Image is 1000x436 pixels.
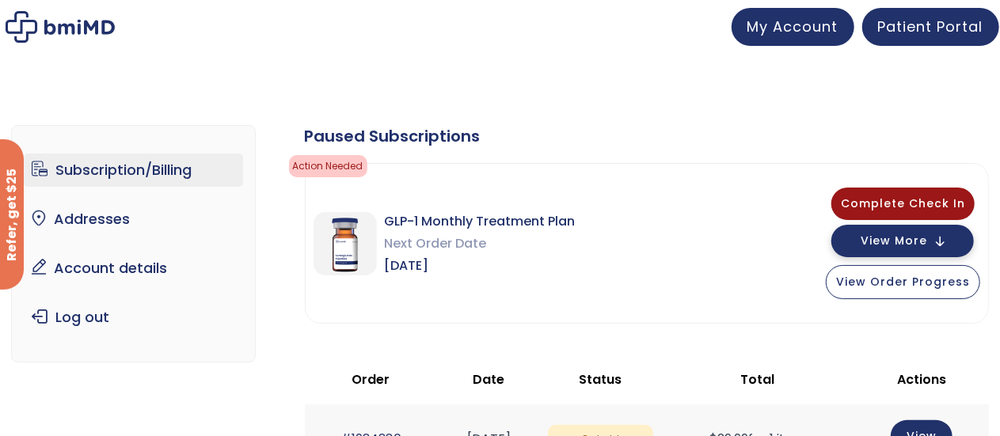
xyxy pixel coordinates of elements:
span: View More [861,236,927,246]
a: Log out [24,301,243,334]
div: Paused Subscriptions [305,125,989,147]
img: GLP-1 Monthly Treatment Plan [314,212,377,275]
button: View Order Progress [826,265,980,299]
a: Addresses [24,203,243,236]
span: Action Needed [289,155,367,177]
span: My Account [747,17,838,36]
span: [DATE] [385,255,576,277]
span: Patient Portal [878,17,983,36]
button: Complete Check In [831,188,975,220]
img: My account [6,11,115,43]
span: View Order Progress [836,274,970,290]
button: View More [831,225,974,257]
nav: Account pages [11,125,256,362]
a: My Account [732,8,854,46]
span: Order [352,370,390,389]
a: Patient Portal [862,8,999,46]
a: Account details [24,252,243,285]
span: Actions [897,370,946,389]
span: GLP-1 Monthly Treatment Plan [385,210,576,233]
span: Total [741,370,775,389]
a: Subscription/Billing [24,154,243,187]
span: Next Order Date [385,233,576,255]
span: Date [473,370,505,389]
span: Complete Check In [841,195,965,211]
span: Status [580,370,622,389]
